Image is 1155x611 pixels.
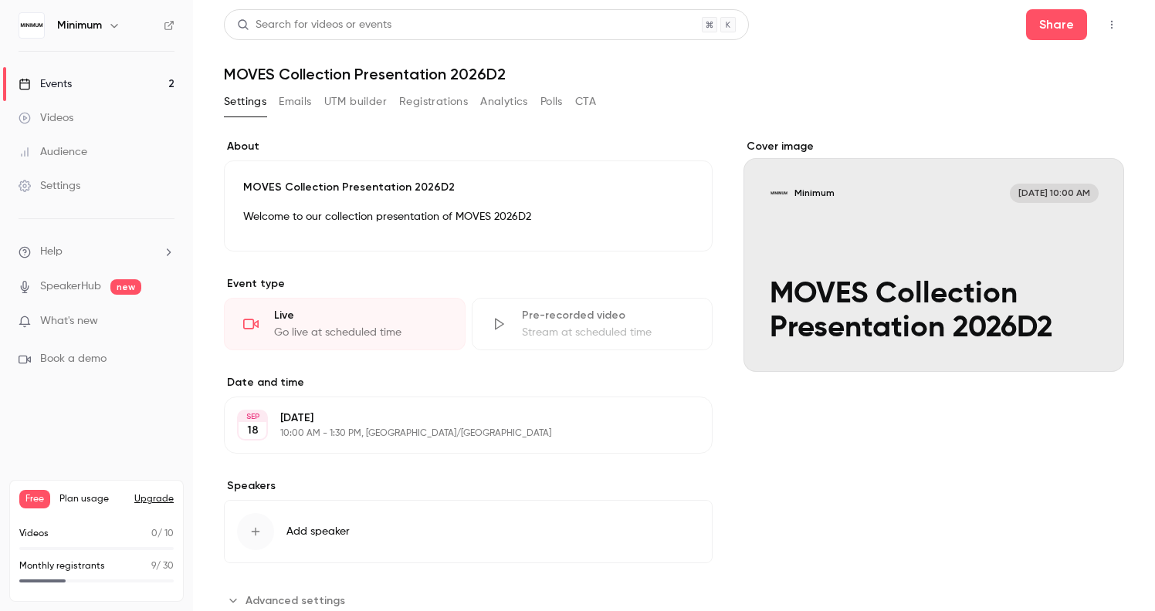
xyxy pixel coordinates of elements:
label: Cover image [743,139,1124,154]
p: [DATE] [280,410,631,426]
button: Upgrade [134,493,174,505]
label: About [224,139,713,154]
button: Registrations [399,89,468,114]
button: Settings [224,89,266,114]
button: Emails [279,89,311,114]
p: 18 [247,423,259,438]
div: Go live at scheduled time [274,325,446,340]
div: Pre-recorded video [522,308,694,323]
a: SpeakerHub [40,278,101,295]
li: help-dropdown-opener [19,244,174,260]
div: Videos [19,110,73,126]
div: Audience [19,144,87,160]
div: Live [274,308,446,323]
p: Event type [224,276,713,292]
span: Advanced settings [246,592,345,609]
div: Search for videos or events [237,17,391,33]
span: Book a demo [40,351,107,367]
p: Monthly registrants [19,559,105,573]
div: Events [19,76,72,92]
label: Date and time [224,375,713,390]
span: Add speaker [286,524,350,539]
section: Cover image [743,139,1124,372]
span: Help [40,244,63,260]
label: Speakers [224,478,713,494]
iframe: Noticeable Trigger [156,315,174,329]
span: new [110,279,141,295]
img: Minimum [19,13,44,38]
button: UTM builder [324,89,387,114]
p: / 30 [151,559,174,573]
h6: Minimum [57,18,102,33]
div: Settings [19,178,80,194]
span: What's new [40,313,98,329]
div: Stream at scheduled time [522,325,694,340]
button: CTA [575,89,596,114]
div: Pre-recorded videoStream at scheduled time [472,298,713,350]
p: Welcome to our collection presentation of MOVES 2026D2 [243,208,693,226]
span: 9 [151,562,156,571]
button: Add speaker [224,500,713,563]
span: Free [19,490,50,508]
p: Videos [19,527,49,541]
button: Share [1026,9,1087,40]
p: 10:00 AM - 1:30 PM, [GEOGRAPHIC_DATA]/[GEOGRAPHIC_DATA] [280,427,631,440]
div: LiveGo live at scheduled time [224,298,466,350]
p: / 10 [151,527,174,541]
h1: MOVES Collection Presentation 2026D2 [224,65,1124,83]
span: 0 [151,529,157,538]
button: Polls [540,89,563,114]
span: Plan usage [59,493,125,505]
p: MOVES Collection Presentation 2026D2 [243,180,693,195]
button: Analytics [480,89,528,114]
div: SEP [239,411,266,422]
